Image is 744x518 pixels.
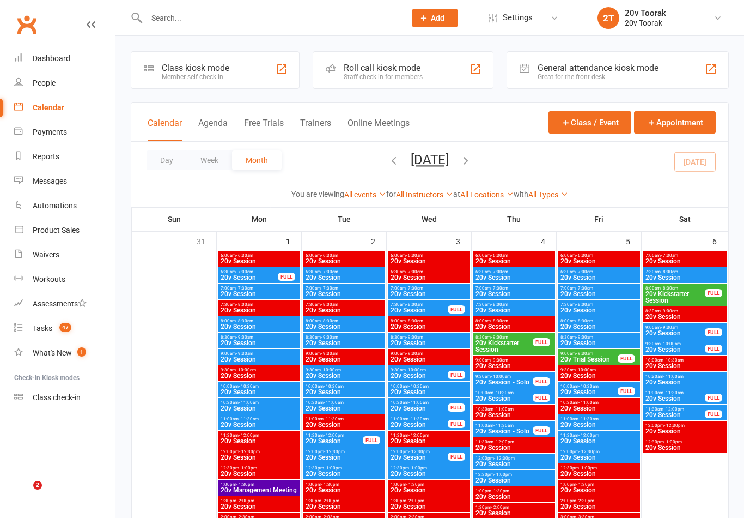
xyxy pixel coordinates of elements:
span: 11:00am [390,417,448,421]
span: - 7:30am [321,286,338,291]
span: 20v Session [305,389,383,395]
div: FULL [533,394,550,402]
span: - 12:30pm [664,423,685,428]
div: Messages [33,177,67,185]
th: Wed [387,208,472,231]
span: - 7:30am [236,286,253,291]
span: 11:00am [560,417,638,421]
span: - 7:30am [406,286,423,291]
span: 20v Session [560,274,638,281]
strong: You are viewing [291,190,344,198]
span: - 9:30am [491,358,508,363]
div: Payments [33,128,67,136]
span: - 11:30am [408,417,429,421]
span: 20v Kickstarter Session [475,340,533,353]
span: - 7:00am [321,269,338,274]
span: 11:30am [560,433,638,438]
a: Automations [14,194,115,218]
span: 20v Session [305,291,383,297]
span: - 10:30am [663,358,684,363]
span: 10:30am [475,407,553,412]
span: 8:00am [475,318,553,323]
span: 7:30am [390,302,448,307]
span: 11:00am [305,417,383,421]
span: 20v Session [645,258,725,264]
span: - 10:30am [324,384,344,389]
span: - 9:30am [661,325,678,330]
span: 1 [77,347,86,357]
span: 9:30am [645,341,705,346]
button: Week [187,150,232,170]
div: Class kiosk mode [162,63,229,73]
div: Dashboard [33,54,70,63]
span: 10:30am [645,374,725,379]
div: Staff check-in for members [344,73,423,81]
span: 20v Session [220,372,298,379]
span: - 11:00am [663,374,684,379]
span: - 8:30am [321,318,338,323]
button: Appointment [634,111,716,134]
div: What's New [33,348,72,357]
span: 20v Session [645,412,705,418]
a: What's New1 [14,341,115,365]
span: 20v Session [645,346,705,353]
span: - 12:00pm [408,433,429,438]
a: Tasks 47 [14,316,115,341]
div: Waivers [33,250,59,259]
a: Clubworx [13,11,40,38]
span: 20v Trial Session [560,356,618,363]
div: 20v Toorak [625,8,666,18]
span: 20v Session [645,379,725,386]
span: 20v Session [560,405,638,412]
span: 11:00am [645,390,705,395]
span: - 9:30am [576,351,593,356]
span: - 10:30am [493,390,514,395]
span: 20v Session [390,307,448,314]
a: Assessments [14,292,115,316]
span: 6:30am [220,269,278,274]
span: 20v Session [220,291,298,297]
span: 8:00am [220,318,298,323]
span: 6:00am [475,253,553,258]
span: - 8:30am [491,318,508,323]
span: 20v Session [390,421,448,428]
span: - 10:00am [406,368,426,372]
span: 9:00am [305,351,383,356]
span: 20v Session [475,363,553,369]
span: - 9:00am [661,309,678,314]
div: Class check-in [33,393,81,402]
button: Class / Event [548,111,631,134]
span: 8:00am [305,318,383,323]
span: 9:00am [560,351,618,356]
span: 7:00am [305,286,383,291]
div: 3 [456,232,471,250]
span: 11:30am [220,433,298,438]
span: 20v Session [220,307,298,314]
span: 20v Session [390,274,468,281]
button: Online Meetings [347,118,410,141]
span: - 8:00am [576,302,593,307]
span: 11:00am [220,417,298,421]
span: - 11:30am [578,417,599,421]
span: - 6:30am [406,253,423,258]
span: - 9:30am [236,351,253,356]
div: FULL [278,273,295,281]
span: 7:00am [560,286,638,291]
span: 8:30am [645,309,725,314]
span: 11:30am [390,433,468,438]
span: 11:30am [305,433,363,438]
span: 20v Session [305,307,383,314]
span: 20v Session [560,291,638,297]
span: 20v Session [220,405,298,412]
span: 8:00am [560,318,638,323]
div: Reports [33,152,59,161]
span: - 10:00am [661,341,681,346]
a: All Instructors [396,190,453,199]
span: 7:30am [560,302,638,307]
button: Agenda [198,118,228,141]
span: 10:30am [560,400,638,405]
span: 10:00am [305,384,383,389]
span: 7:30am [645,269,725,274]
span: - 6:30am [491,253,508,258]
div: FULL [705,345,722,353]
